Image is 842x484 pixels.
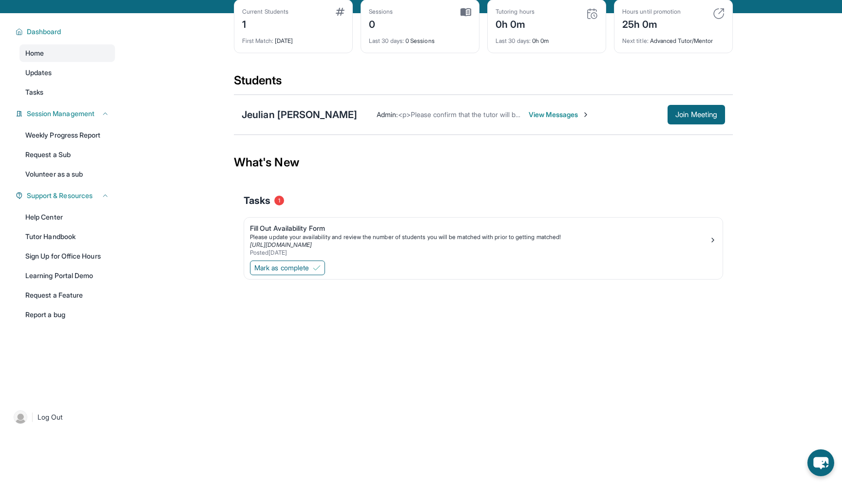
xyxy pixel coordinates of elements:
[19,146,115,163] a: Request a Sub
[25,68,52,78] span: Updates
[622,37,649,44] span: Next title :
[19,247,115,265] a: Sign Up for Office Hours
[27,109,95,119] span: Session Management
[27,191,93,201] span: Support & Resources
[336,8,344,16] img: card
[38,412,63,422] span: Log Out
[622,31,725,45] div: Advanced Tutor/Mentor
[242,108,357,121] div: Jeulian [PERSON_NAME]
[274,196,284,205] span: 1
[25,48,44,58] span: Home
[369,16,393,31] div: 0
[668,105,725,124] button: Join Meeting
[496,37,531,44] span: Last 30 days :
[254,263,309,273] span: Mark as complete
[496,16,535,31] div: 0h 0m
[242,31,344,45] div: [DATE]
[496,8,535,16] div: Tutoring hours
[23,27,109,37] button: Dashboard
[622,16,681,31] div: 25h 0m
[23,109,109,119] button: Session Management
[369,31,471,45] div: 0 Sessions
[19,208,115,226] a: Help Center
[244,218,723,259] a: Fill Out Availability FormPlease update your availability and review the number of students you w...
[398,110,750,119] span: <p>Please confirm that the tutor will be able to attend your first assigned meeting time before j...
[807,449,834,476] button: chat-button
[250,261,325,275] button: Mark as complete
[369,37,404,44] span: Last 30 days :
[496,31,598,45] div: 0h 0m
[377,110,398,119] span: Admin :
[582,111,590,119] img: Chevron-Right
[19,267,115,284] a: Learning Portal Demo
[27,27,61,37] span: Dashboard
[460,8,471,17] img: card
[19,165,115,183] a: Volunteer as a sub
[14,410,27,424] img: user-img
[713,8,725,20] img: card
[242,16,288,31] div: 1
[313,264,321,272] img: Mark as complete
[25,87,43,97] span: Tasks
[586,8,598,20] img: card
[675,112,717,118] span: Join Meeting
[19,286,115,304] a: Request a Feature
[19,83,115,101] a: Tasks
[529,110,590,120] span: View Messages
[622,8,681,16] div: Hours until promotion
[234,73,733,94] div: Students
[369,8,393,16] div: Sessions
[19,126,115,144] a: Weekly Progress Report
[242,37,273,44] span: First Match :
[242,8,288,16] div: Current Students
[31,411,34,423] span: |
[19,228,115,245] a: Tutor Handbook
[19,64,115,81] a: Updates
[10,406,115,428] a: |Log Out
[250,249,709,257] div: Posted [DATE]
[19,44,115,62] a: Home
[234,141,733,184] div: What's New
[244,194,270,207] span: Tasks
[23,191,109,201] button: Support & Resources
[250,233,709,241] div: Please update your availability and review the number of students you will be matched with prior ...
[19,306,115,323] a: Report a bug
[250,223,709,233] div: Fill Out Availability Form
[250,241,312,248] a: [URL][DOMAIN_NAME]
